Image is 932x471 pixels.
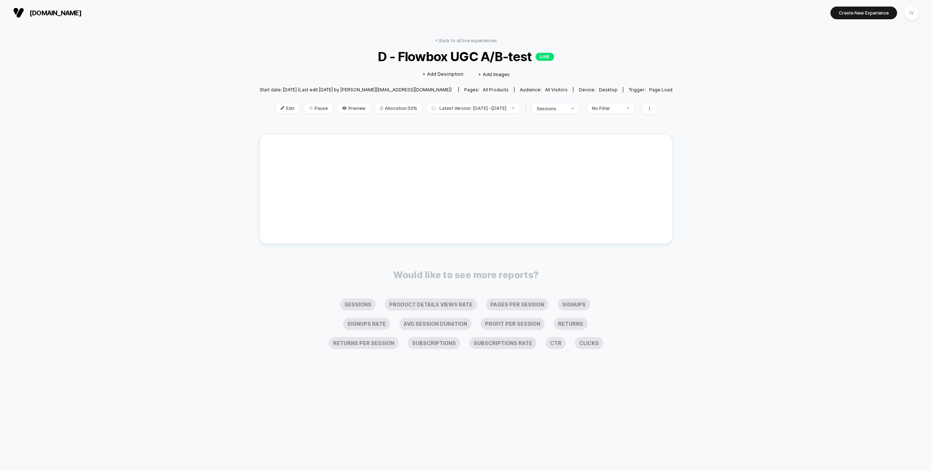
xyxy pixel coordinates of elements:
img: end [512,107,514,109]
li: Subscriptions Rate [469,337,537,349]
span: Edit [275,103,300,113]
li: Ctr [546,337,566,349]
img: end [309,106,313,110]
span: all products [483,87,509,92]
div: sessions [537,106,566,111]
li: Product Details Views Rate [385,298,477,310]
a: < Back to all live experiences [435,38,497,43]
span: Pause [304,103,333,113]
span: Preview [337,103,371,113]
span: Latest Version: [DATE] - [DATE] [426,103,520,113]
img: edit [281,106,284,110]
span: Device: [573,87,623,92]
li: Sessions [340,298,376,310]
div: Trigger: [629,87,672,92]
span: | [524,103,531,114]
span: + Add Description [422,71,463,78]
li: Clicks [575,337,603,349]
li: Returns Per Session [329,337,399,349]
span: All Visitors [545,87,568,92]
span: Start date: [DATE] (Last edit [DATE] by [PERSON_NAME][EMAIL_ADDRESS][DOMAIN_NAME]) [260,87,452,92]
span: desktop [599,87,617,92]
img: end [627,107,629,109]
span: D - Flowbox UGC A/B-test [280,49,652,64]
li: Subscriptions [408,337,460,349]
button: IV [903,5,921,20]
button: [DOMAIN_NAME] [11,7,84,19]
span: [DOMAIN_NAME] [29,9,82,17]
div: Audience: [520,87,568,92]
li: Returns [554,318,588,330]
li: Pages Per Session [486,298,549,310]
span: Page Load [649,87,672,92]
p: Would like to see more reports? [393,269,539,280]
div: IV [905,6,919,20]
img: Visually logo [13,7,24,18]
li: Signups [558,298,590,310]
button: Create New Experience [830,7,897,19]
p: LIVE [536,53,554,61]
img: end [571,108,574,109]
li: Signups Rate [343,318,390,330]
div: Pages: [464,87,509,92]
span: + Add Images [478,71,510,77]
img: calendar [432,106,436,110]
li: Avg Session Duration [399,318,471,330]
li: Profit Per Session [481,318,545,330]
img: rebalance [380,106,383,110]
span: Allocation: 50% [375,103,423,113]
div: No Filter [592,106,621,111]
